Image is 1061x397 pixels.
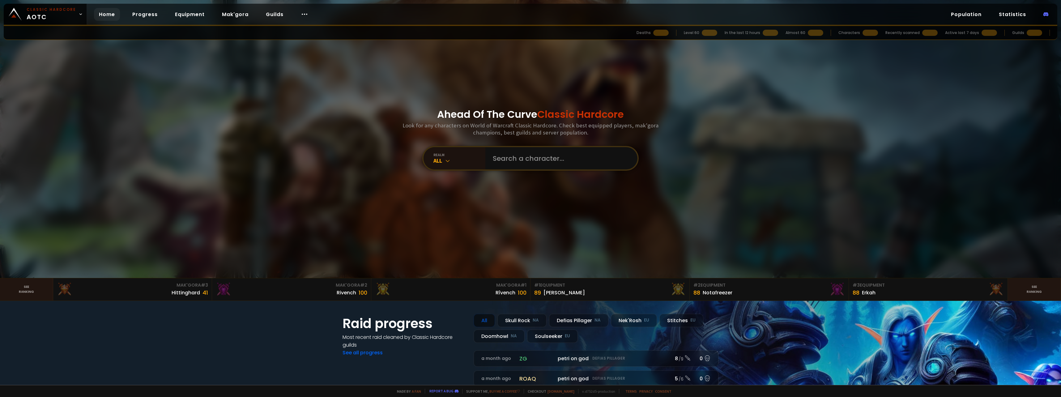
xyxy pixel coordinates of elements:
div: Soulseeker [527,330,578,343]
a: Statistics [994,8,1031,21]
div: Notafreezer [703,289,732,297]
a: Mak'gora [217,8,254,21]
h3: Look for any characters on World of Warcraft Classic Hardcore. Check best equipped players, mak'g... [400,122,661,136]
div: Equipment [534,282,686,288]
div: Mak'Gora [375,282,526,288]
a: Progress [127,8,163,21]
small: NA [533,317,539,323]
div: Recently scanned [885,30,920,36]
div: Stitches [659,314,703,327]
small: EU [565,333,570,339]
a: Population [946,8,986,21]
a: Seeranking [1008,278,1061,301]
a: Mak'Gora#3Hittinghard41 [53,278,212,301]
a: a month agoroaqpetri on godDefias Pillager5 /60 [474,370,718,387]
div: Equipment [693,282,845,288]
div: Doomhowl [474,330,525,343]
div: 89 [534,288,541,297]
div: In the last 12 hours [725,30,760,36]
div: Rivench [337,289,356,297]
div: 41 [202,288,208,297]
a: a fan [412,389,421,394]
a: #2Equipment88Notafreezer [690,278,849,301]
div: Mak'Gora [57,282,208,288]
a: Mak'Gora#1Rîvench100 [371,278,530,301]
span: Support me, [462,389,520,394]
div: 100 [518,288,526,297]
h1: Raid progress [343,314,466,333]
div: Active last 7 days [945,30,979,36]
div: Deaths [637,30,651,36]
span: # 1 [521,282,526,288]
div: Erkah [862,289,876,297]
span: # 2 [360,282,367,288]
h4: Most recent raid cleaned by Classic Hardcore guilds [343,333,466,349]
small: Classic Hardcore [27,7,76,12]
div: Characters [838,30,860,36]
a: Equipment [170,8,210,21]
div: 100 [359,288,367,297]
span: v. d752d5 - production [578,389,615,394]
a: Classic HardcoreAOTC [4,4,87,25]
span: Made by [393,389,421,394]
div: All [433,157,485,164]
div: Level 60 [684,30,699,36]
div: Defias Pillager [549,314,608,327]
div: [PERSON_NAME] [543,289,585,297]
span: # 2 [693,282,701,288]
div: Hittinghard [172,289,200,297]
div: Skull Rock [497,314,547,327]
span: # 3 [201,282,208,288]
div: Guilds [1012,30,1024,36]
a: Terms [625,389,637,394]
div: Nek'Rosh [611,314,657,327]
small: NA [594,317,601,323]
div: realm [433,152,485,157]
div: All [474,314,495,327]
div: Rîvench [496,289,515,297]
a: #3Equipment88Erkah [849,278,1008,301]
small: NA [511,333,517,339]
a: Buy me a coffee [489,389,520,394]
span: # 3 [853,282,860,288]
span: AOTC [27,7,76,22]
a: #1Equipment89[PERSON_NAME] [530,278,690,301]
a: Privacy [639,389,653,394]
a: Guilds [261,8,288,21]
a: See all progress [343,349,383,356]
span: # 1 [534,282,540,288]
div: 88 [853,288,859,297]
h1: Ahead Of The Curve [437,107,624,122]
a: Home [94,8,120,21]
input: Search a character... [489,147,630,169]
div: Equipment [853,282,1004,288]
a: Mak'Gora#2Rivench100 [212,278,371,301]
span: Checkout [524,389,574,394]
div: Almost 60 [786,30,805,36]
small: EU [690,317,696,323]
div: 88 [693,288,700,297]
a: a month agozgpetri on godDefias Pillager8 /90 [474,350,718,367]
a: Report a bug [429,389,454,393]
div: Mak'Gora [216,282,367,288]
a: Consent [655,389,671,394]
span: Classic Hardcore [537,107,624,121]
small: EU [644,317,649,323]
a: [DOMAIN_NAME] [548,389,574,394]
